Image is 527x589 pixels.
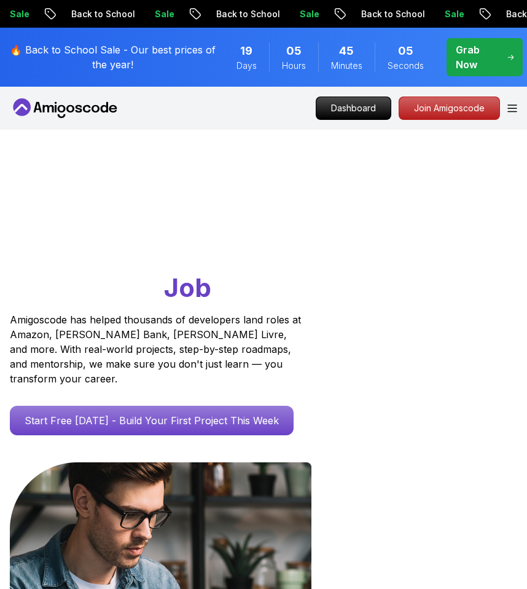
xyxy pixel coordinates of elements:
span: 19 Days [240,42,252,60]
span: Job [164,272,211,303]
span: 45 Minutes [339,42,354,60]
a: Start Free [DATE] - Build Your First Project This Week [10,406,294,435]
p: Amigoscode has helped thousands of developers land roles at Amazon, [PERSON_NAME] Bank, [PERSON_N... [10,312,305,386]
p: 🔥 Back to School Sale - Our best prices of the year! [7,42,218,72]
span: 5 Hours [286,42,302,60]
button: Open Menu [507,105,517,113]
p: Grab Now [456,42,498,72]
a: Dashboard [316,97,391,120]
span: 5 Seconds [398,42,413,60]
span: Days [236,60,257,72]
p: Sale [144,8,183,20]
p: Back to School [60,8,144,20]
p: Sale [434,8,473,20]
p: Join Amigoscode [399,97,499,119]
a: Join Amigoscode [399,97,500,120]
p: Sale [289,8,328,20]
span: Minutes [331,60,362,72]
p: Dashboard [316,97,391,119]
h1: Go From Learning to Hired: Master Java, Spring Boot & Cloud Skills That Get You the [10,199,517,305]
span: Hours [282,60,306,72]
p: Back to School [205,8,289,20]
span: Seconds [388,60,424,72]
p: Back to School [350,8,434,20]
